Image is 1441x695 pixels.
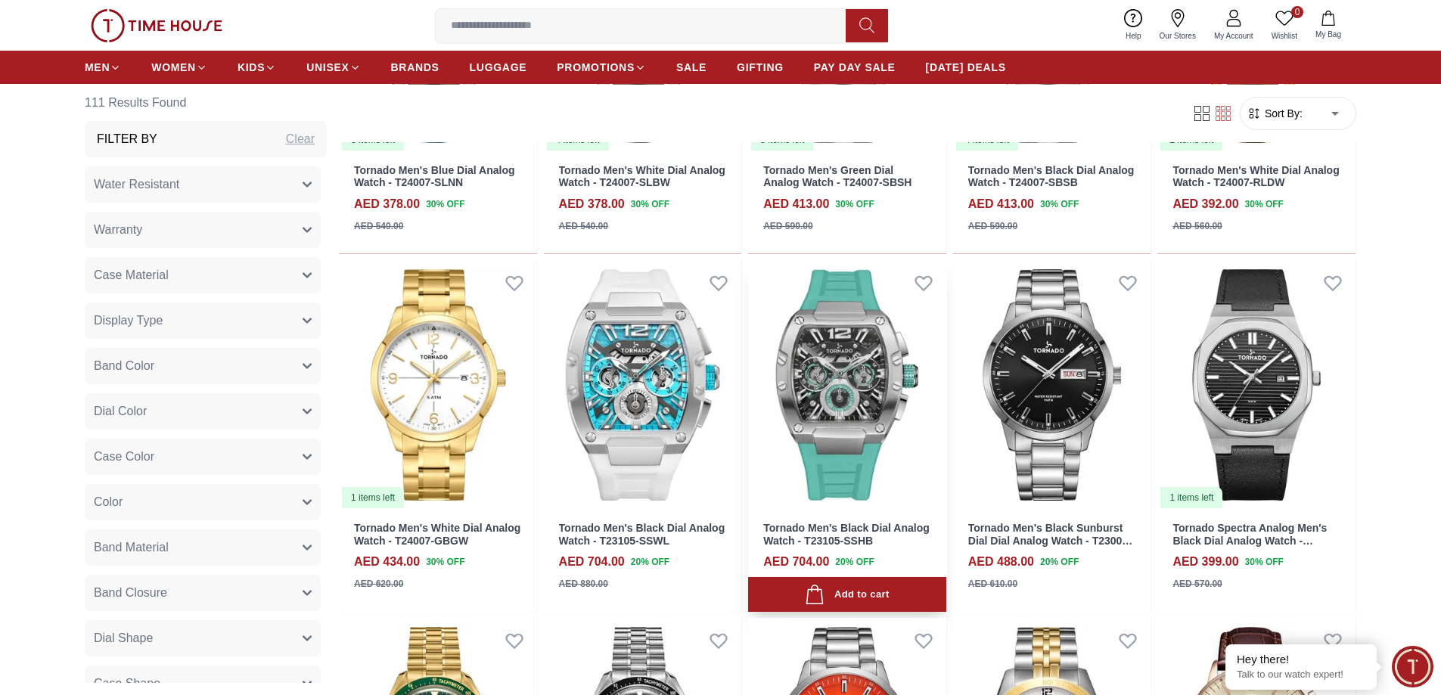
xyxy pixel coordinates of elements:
[559,522,725,547] a: Tornado Men's Black Dial Analog Watch - T23105-SSWL
[94,629,153,647] span: Dial Shape
[342,487,404,508] div: 1 items left
[748,577,946,613] button: Add to cart
[97,130,157,148] h3: Filter By
[763,195,829,213] h4: AED 413.00
[354,553,420,571] h4: AED 434.00
[85,303,321,339] button: Display Type
[339,260,537,510] a: Tornado Men's White Dial Analog Watch - T24007-GBGW1 items left
[926,54,1006,81] a: [DATE] DEALS
[1262,106,1303,121] span: Sort By:
[1392,646,1433,687] div: Chat Widget
[306,54,360,81] a: UNISEX
[557,60,635,75] span: PROMOTIONS
[94,266,169,284] span: Case Material
[544,260,742,510] img: Tornado Men's Black Dial Analog Watch - T23105-SSWL
[238,60,265,75] span: KIDS
[85,393,321,430] button: Dial Color
[748,260,946,510] a: Tornado Men's Black Dial Analog Watch - T23105-SSHB
[286,130,315,148] div: Clear
[1116,6,1151,45] a: Help
[1172,195,1238,213] h4: AED 392.00
[1245,555,1284,569] span: 30 % OFF
[339,260,537,510] img: Tornado Men's White Dial Analog Watch - T24007-GBGW
[631,555,669,569] span: 20 % OFF
[354,195,420,213] h4: AED 378.00
[85,575,321,611] button: Band Closure
[354,164,515,189] a: Tornado Men's Blue Dial Analog Watch - T24007-SLNN
[1262,6,1306,45] a: 0Wishlist
[559,219,608,233] div: AED 540.00
[559,164,725,189] a: Tornado Men's White Dial Analog Watch - T24007-SLBW
[94,175,179,194] span: Water Resistant
[926,60,1006,75] span: [DATE] DEALS
[391,60,439,75] span: BRANDS
[151,54,207,81] a: WOMEN
[559,553,625,571] h4: AED 704.00
[94,538,169,557] span: Band Material
[354,219,403,233] div: AED 540.00
[1040,197,1079,211] span: 30 % OFF
[968,522,1133,560] a: Tornado Men's Black Sunburst Dial Dial Analog Watch - T23001-SBSB
[94,357,154,375] span: Band Color
[85,212,321,248] button: Warranty
[835,555,874,569] span: 20 % OFF
[1172,522,1327,560] a: Tornado Spectra Analog Men's Black Dial Analog Watch - T22002-SLBB
[354,577,403,591] div: AED 620.00
[306,60,349,75] span: UNISEX
[85,166,321,203] button: Water Resistant
[631,197,669,211] span: 30 % OFF
[91,9,222,42] img: ...
[1172,219,1222,233] div: AED 560.00
[426,197,464,211] span: 30 % OFF
[426,555,464,569] span: 30 % OFF
[1172,577,1222,591] div: AED 570.00
[1237,669,1365,681] p: Talk to our watch expert!
[968,553,1034,571] h4: AED 488.00
[94,675,160,693] span: Case Shape
[85,439,321,475] button: Case Color
[1291,6,1303,18] span: 0
[94,448,154,466] span: Case Color
[94,402,147,420] span: Dial Color
[85,484,321,520] button: Color
[1237,652,1365,667] div: Hey there!
[1157,260,1356,510] img: Tornado Spectra Analog Men's Black Dial Analog Watch - T22002-SLBB
[814,60,896,75] span: PAY DAY SALE
[85,348,321,384] button: Band Color
[763,219,812,233] div: AED 590.00
[835,197,874,211] span: 30 % OFF
[559,577,608,591] div: AED 880.00
[737,54,784,81] a: GIFTING
[354,522,520,547] a: Tornado Men's White Dial Analog Watch - T24007-GBGW
[94,493,123,511] span: Color
[953,260,1151,510] img: Tornado Men's Black Sunburst Dial Dial Analog Watch - T23001-SBSB
[94,221,142,239] span: Warranty
[85,529,321,566] button: Band Material
[1172,164,1339,189] a: Tornado Men's White Dial Analog Watch - T24007-RLDW
[1245,197,1284,211] span: 30 % OFF
[814,54,896,81] a: PAY DAY SALE
[968,164,1135,189] a: Tornado Men's Black Dial Analog Watch - T24007-SBSB
[1160,487,1222,508] div: 1 items left
[559,195,625,213] h4: AED 378.00
[763,164,911,189] a: Tornado Men's Green Dial Analog Watch - T24007-SBSH
[968,219,1017,233] div: AED 590.00
[1154,30,1202,42] span: Our Stores
[805,585,889,605] div: Add to cart
[1151,6,1205,45] a: Our Stores
[676,60,707,75] span: SALE
[1120,30,1148,42] span: Help
[85,54,121,81] a: MEN
[94,584,167,602] span: Band Closure
[1040,555,1079,569] span: 20 % OFF
[737,60,784,75] span: GIFTING
[238,54,276,81] a: KIDS
[391,54,439,81] a: BRANDS
[1309,29,1347,40] span: My Bag
[1306,8,1350,43] button: My Bag
[94,312,163,330] span: Display Type
[763,522,930,547] a: Tornado Men's Black Dial Analog Watch - T23105-SSHB
[151,60,196,75] span: WOMEN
